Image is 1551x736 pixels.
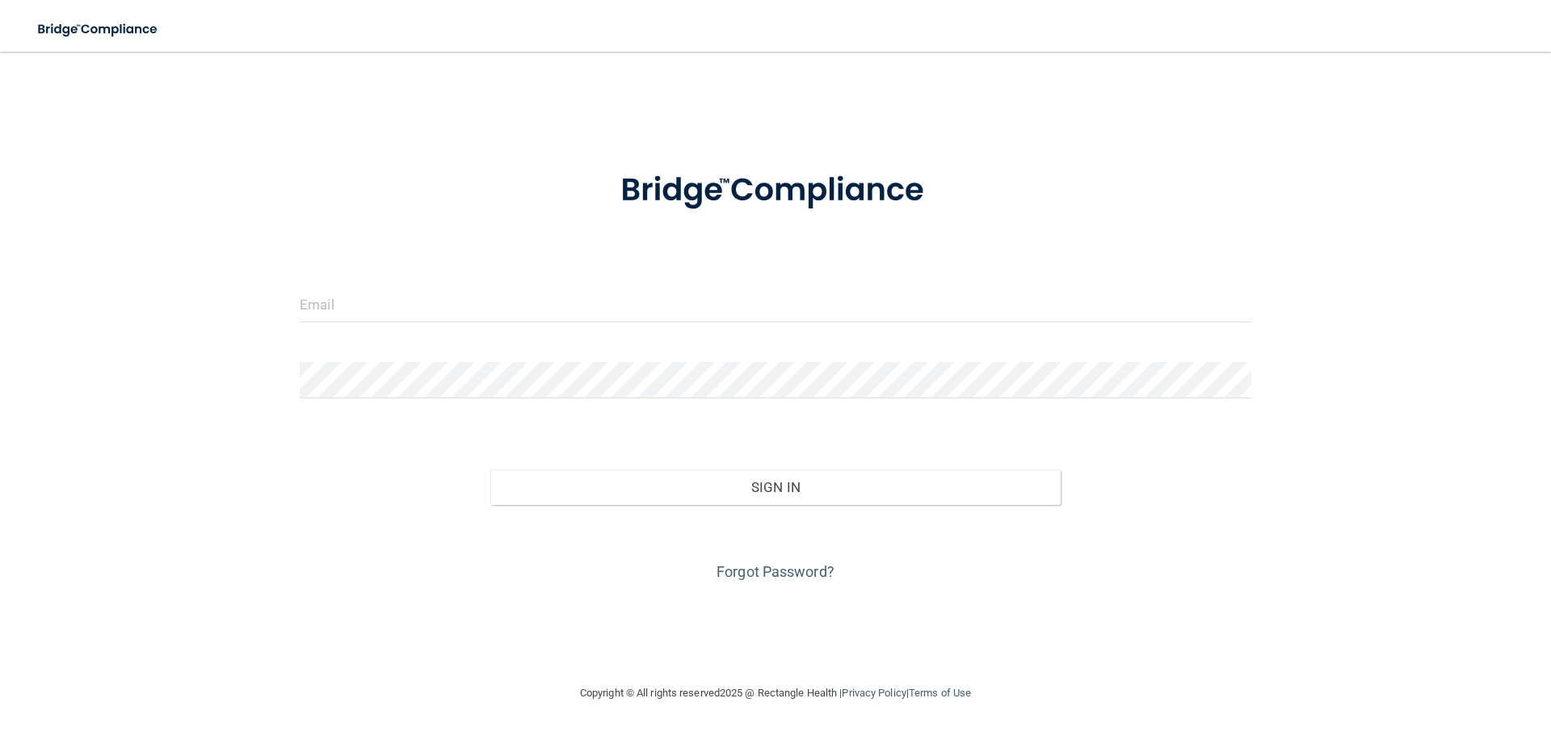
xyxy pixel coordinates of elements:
[481,667,1070,719] div: Copyright © All rights reserved 2025 @ Rectangle Health | |
[300,286,1251,322] input: Email
[909,687,971,699] a: Terms of Use
[490,469,1061,505] button: Sign In
[717,563,834,580] a: Forgot Password?
[842,687,906,699] a: Privacy Policy
[24,13,173,46] img: bridge_compliance_login_screen.278c3ca4.svg
[587,149,964,233] img: bridge_compliance_login_screen.278c3ca4.svg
